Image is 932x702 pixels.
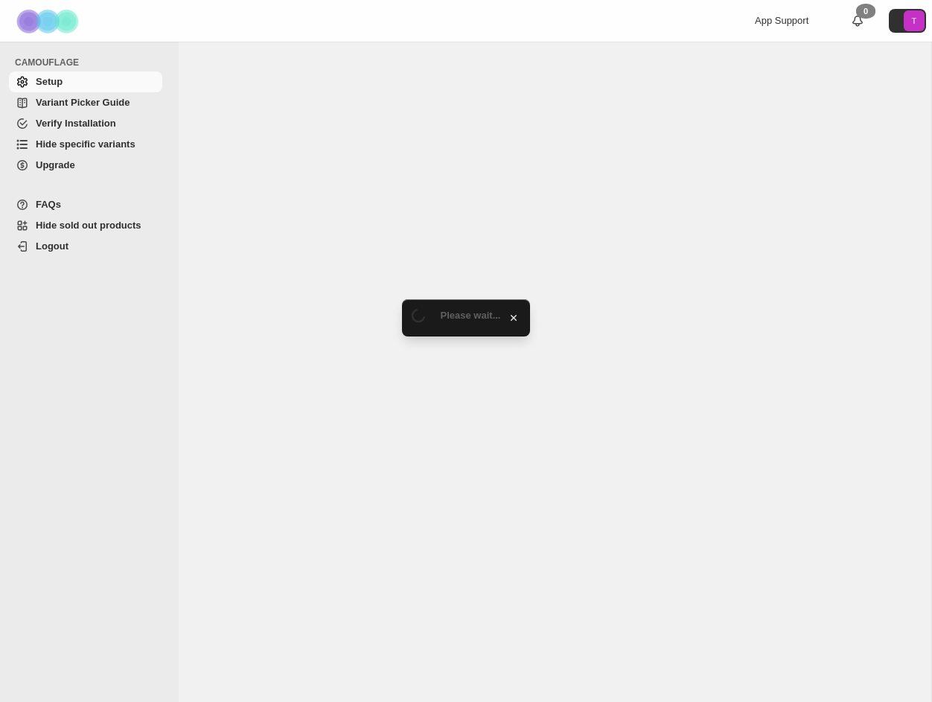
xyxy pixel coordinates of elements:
[36,118,116,129] span: Verify Installation
[850,13,865,28] a: 0
[36,76,63,87] span: Setup
[912,16,917,25] text: T
[889,9,926,33] button: Avatar with initials T
[12,1,86,42] img: Camouflage
[9,155,162,176] a: Upgrade
[904,10,925,31] span: Avatar with initials T
[9,113,162,134] a: Verify Installation
[755,15,808,26] span: App Support
[36,159,75,170] span: Upgrade
[36,199,61,210] span: FAQs
[9,215,162,236] a: Hide sold out products
[36,97,130,108] span: Variant Picker Guide
[441,310,501,321] span: Please wait...
[36,220,141,231] span: Hide sold out products
[9,194,162,215] a: FAQs
[15,57,168,68] span: CAMOUFLAGE
[36,138,135,150] span: Hide specific variants
[36,240,68,252] span: Logout
[9,236,162,257] a: Logout
[9,92,162,113] a: Variant Picker Guide
[9,134,162,155] a: Hide specific variants
[856,4,875,19] div: 0
[9,71,162,92] a: Setup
